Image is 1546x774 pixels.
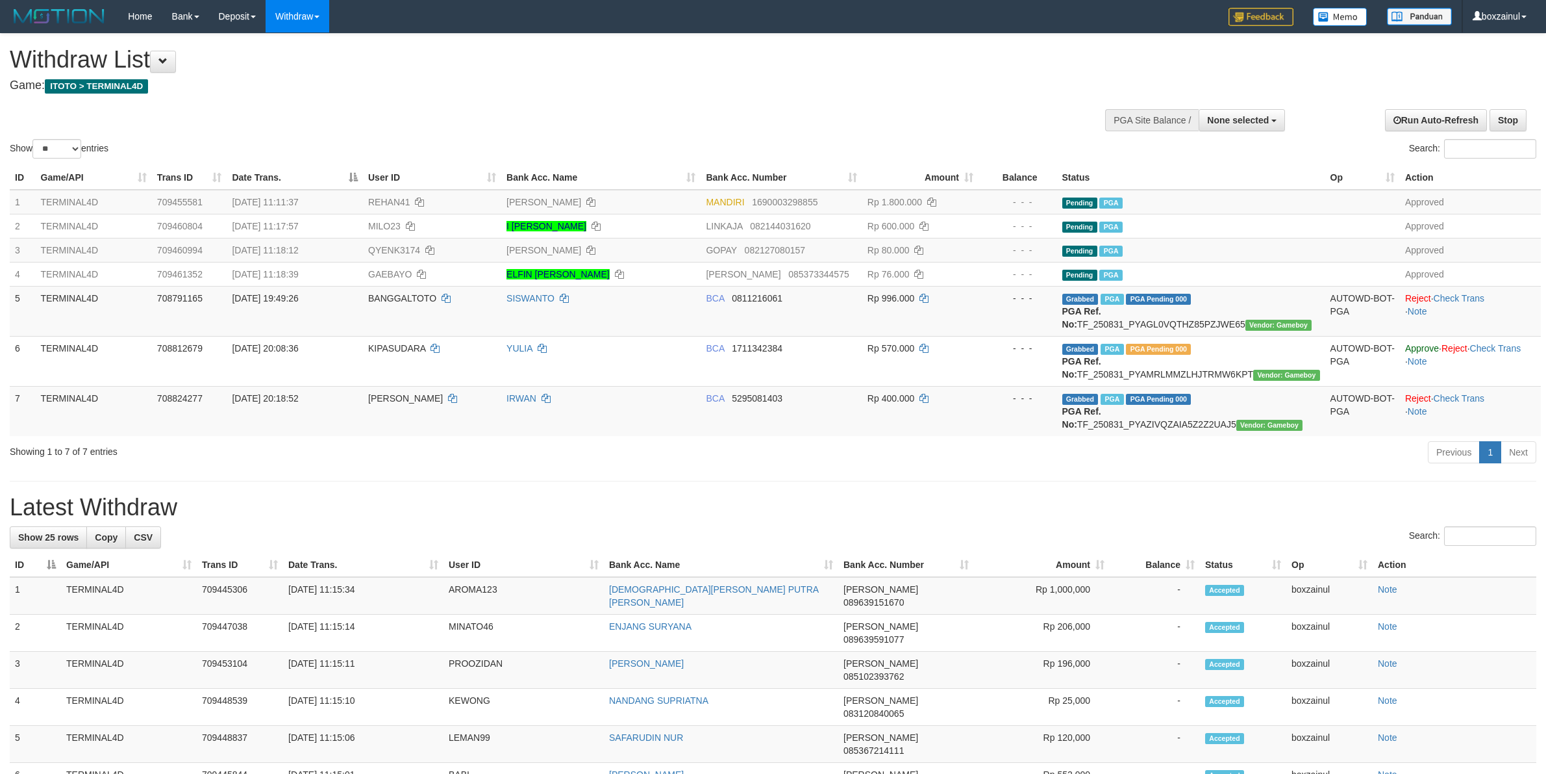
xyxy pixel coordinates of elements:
span: BCA [706,343,724,354]
td: Rp 1,000,000 [974,577,1110,615]
span: Marked by boxzainul [1099,246,1122,257]
td: 4 [10,689,61,726]
span: [DATE] 20:18:52 [232,393,298,404]
div: - - - [984,292,1052,305]
span: [PERSON_NAME] [843,732,918,743]
span: Marked by boxzainul [1099,270,1122,281]
div: - - - [984,244,1052,257]
span: Copy 1711342384 to clipboard [732,343,782,354]
td: AUTOWD-BOT-PGA [1325,386,1400,436]
h1: Latest Withdraw [10,495,1536,521]
a: Next [1501,441,1536,463]
span: GOPAY [706,245,736,255]
td: boxzainul [1286,726,1373,763]
span: Accepted [1205,585,1244,596]
a: I [PERSON_NAME] [506,221,586,231]
button: None selected [1199,109,1285,131]
td: KEWONG [443,689,604,726]
td: · · [1400,286,1541,336]
a: Show 25 rows [10,526,87,548]
a: IRWAN [506,393,536,404]
span: Marked by boxzainul [1099,198,1122,209]
span: 709460804 [157,221,203,231]
span: 708812679 [157,343,203,354]
span: Copy 085102393762 to clipboard [843,671,904,682]
td: Rp 25,000 [974,689,1110,726]
span: [PERSON_NAME] [368,393,443,404]
span: [DATE] 11:11:37 [232,197,298,207]
span: [DATE] 20:08:36 [232,343,298,354]
a: Note [1378,584,1397,595]
span: Copy 085367214111 to clipboard [843,745,904,756]
td: TERMINAL4D [36,262,152,286]
td: MINATO46 [443,615,604,652]
th: Bank Acc. Number: activate to sort column ascending [838,553,974,577]
td: TF_250831_PYAZIVQZAIA5Z2Z2UAJ5 [1057,386,1325,436]
h4: Game: [10,79,1017,92]
td: 709448837 [197,726,283,763]
img: Button%20Memo.svg [1313,8,1367,26]
span: None selected [1207,115,1269,125]
td: · · [1400,386,1541,436]
span: LINKAJA [706,221,742,231]
input: Search: [1444,139,1536,159]
span: Marked by boxzainul [1101,394,1123,405]
span: [PERSON_NAME] [706,269,780,279]
span: [PERSON_NAME] [843,695,918,706]
td: 709453104 [197,652,283,689]
span: REHAN41 [368,197,410,207]
td: [DATE] 11:15:06 [283,726,443,763]
span: 709461352 [157,269,203,279]
span: CSV [134,532,153,543]
span: BCA [706,393,724,404]
td: TERMINAL4D [36,336,152,386]
a: Run Auto-Refresh [1385,109,1487,131]
a: Note [1408,356,1427,367]
th: Date Trans.: activate to sort column descending [227,166,363,190]
th: Amount: activate to sort column ascending [974,553,1110,577]
td: boxzainul [1286,652,1373,689]
td: TERMINAL4D [61,689,197,726]
span: Pending [1062,246,1097,257]
th: Trans ID: activate to sort column ascending [152,166,227,190]
span: GAEBAYO [368,269,412,279]
td: - [1110,652,1200,689]
span: Rp 80.000 [867,245,910,255]
a: [PERSON_NAME] [609,658,684,669]
span: BANGGALTOTO [368,293,436,303]
td: Approved [1400,214,1541,238]
td: 5 [10,286,36,336]
a: Reject [1405,293,1431,303]
span: Copy 082127080157 to clipboard [745,245,805,255]
td: [DATE] 11:15:14 [283,615,443,652]
span: 709455581 [157,197,203,207]
span: Show 25 rows [18,532,79,543]
td: TF_250831_PYAGL0VQTHZ85PZJWE65 [1057,286,1325,336]
td: [DATE] 11:15:11 [283,652,443,689]
td: Rp 206,000 [974,615,1110,652]
a: YULIA [506,343,532,354]
span: Copy 089639151670 to clipboard [843,597,904,608]
td: 709447038 [197,615,283,652]
a: Reject [1405,393,1431,404]
a: Note [1378,695,1397,706]
span: Copy 1690003298855 to clipboard [752,197,817,207]
th: Trans ID: activate to sort column ascending [197,553,283,577]
td: [DATE] 11:15:34 [283,577,443,615]
span: Grabbed [1062,344,1099,355]
a: Copy [86,526,126,548]
span: Rp 570.000 [867,343,914,354]
th: ID: activate to sort column descending [10,553,61,577]
th: Status: activate to sort column ascending [1200,553,1286,577]
a: Check Trans [1470,343,1521,354]
td: boxzainul [1286,615,1373,652]
a: [PERSON_NAME] [506,197,581,207]
td: - [1110,615,1200,652]
th: Op: activate to sort column ascending [1325,166,1400,190]
span: QYENK3174 [368,245,420,255]
td: · · · [1400,336,1541,386]
td: TERMINAL4D [36,190,152,214]
td: TERMINAL4D [36,286,152,336]
div: - - - [984,392,1052,405]
span: Copy 083120840065 to clipboard [843,708,904,719]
